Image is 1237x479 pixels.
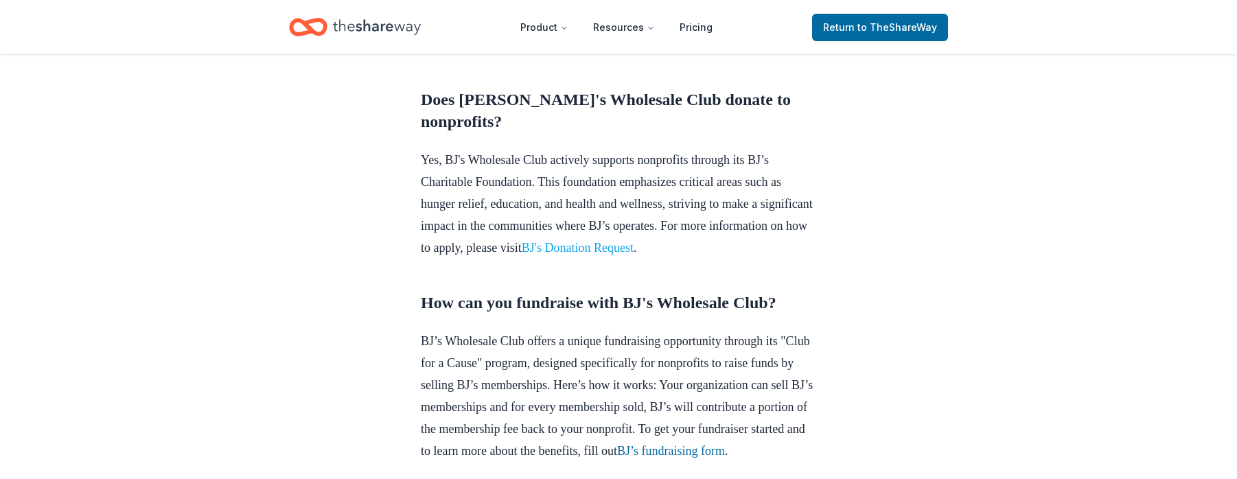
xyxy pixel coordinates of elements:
span: Return [823,19,937,36]
button: Product [509,14,579,41]
p: BJ’s Wholesale Club offers a unique fundraising opportunity through its "Club for a Cause" progra... [421,330,816,462]
nav: Main [509,11,724,43]
a: Returnto TheShareWay [812,14,948,41]
a: BJ's Donation Request [522,241,634,255]
a: Pricing [669,14,724,41]
h2: Does [PERSON_NAME]'s Wholesale Club donate to nonprofits? [421,89,816,132]
h2: How can you fundraise with BJ's Wholesale Club? [421,292,816,314]
a: BJ’s fundraising form [617,444,725,458]
a: Home [289,11,421,43]
p: Yes, BJ's Wholesale Club actively supports nonprofits through its BJ’s Charitable Foundation. Thi... [421,149,816,259]
span: to TheShareWay [857,21,937,33]
button: Resources [582,14,666,41]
